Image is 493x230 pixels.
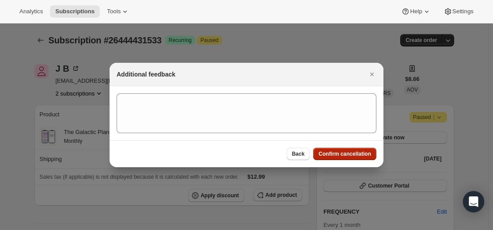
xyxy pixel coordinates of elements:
span: Settings [452,8,474,15]
button: Help [396,5,436,18]
span: Back [292,150,305,157]
h2: Additional feedback [117,70,175,79]
span: Subscriptions [55,8,95,15]
button: Back [287,148,310,160]
button: Confirm cancellation [313,148,376,160]
button: Close [366,68,378,80]
button: Analytics [14,5,48,18]
span: Help [410,8,422,15]
button: Subscriptions [50,5,100,18]
div: Open Intercom Messenger [463,191,484,212]
span: Confirm cancellation [319,150,371,157]
button: Settings [438,5,479,18]
span: Tools [107,8,121,15]
span: Analytics [19,8,43,15]
button: Tools [102,5,135,18]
